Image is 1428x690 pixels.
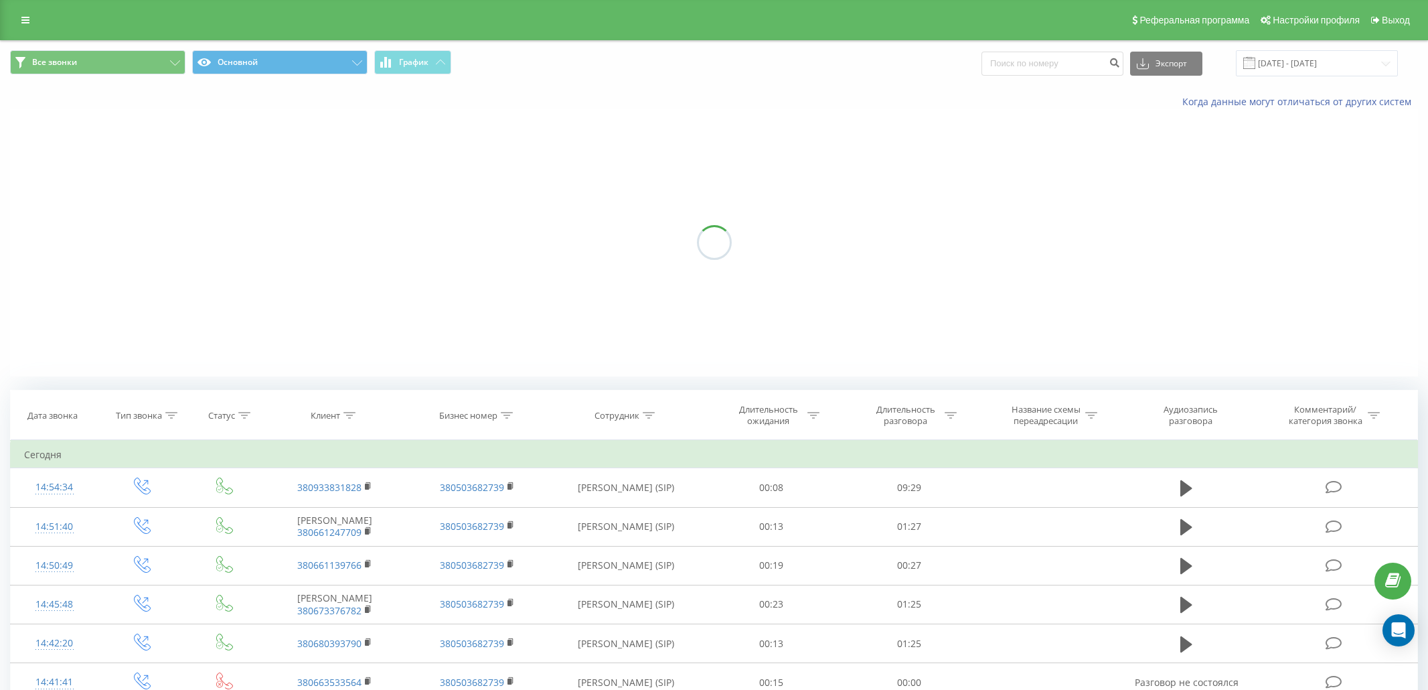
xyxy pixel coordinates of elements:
input: Поиск по номеру [981,52,1123,76]
td: 00:08 [703,468,840,507]
a: 380503682739 [440,481,504,494]
td: 00:13 [703,507,840,546]
div: 14:42:20 [24,630,85,657]
td: [PERSON_NAME] (SIP) [549,585,703,624]
a: 380503682739 [440,559,504,571]
div: Тип звонка [116,410,162,421]
button: График [374,50,451,74]
div: Клиент [311,410,340,421]
span: Реферальная программа [1139,15,1249,25]
span: Выход [1382,15,1410,25]
div: Аудиозапись разговора [1147,404,1235,427]
div: Длительность разговора [870,404,941,427]
td: 00:27 [840,546,977,585]
div: 14:45:48 [24,592,85,618]
button: Экспорт [1130,52,1202,76]
td: 00:23 [703,585,840,624]
td: Сегодня [11,441,1418,468]
td: [PERSON_NAME] [263,585,406,624]
a: 380503682739 [440,676,504,689]
span: Разговор не состоялся [1135,676,1239,689]
span: Настройки профиля [1273,15,1360,25]
span: Все звонки [32,57,77,68]
div: 14:51:40 [24,514,85,540]
div: 14:54:34 [24,474,85,500]
a: Когда данные могут отличаться от других систем [1182,95,1418,108]
button: Все звонки [10,50,185,74]
a: 380661247709 [297,526,362,539]
td: [PERSON_NAME] (SIP) [549,468,703,507]
div: Дата звонка [27,410,78,421]
a: 380503682739 [440,520,504,533]
div: Сотрудник [594,410,639,421]
td: [PERSON_NAME] (SIP) [549,624,703,663]
td: [PERSON_NAME] [263,507,406,546]
td: 00:19 [703,546,840,585]
a: 380933831828 [297,481,362,494]
td: 09:29 [840,468,977,507]
a: 380503682739 [440,598,504,610]
div: Длительность ожидания [732,404,804,427]
div: Статус [208,410,235,421]
span: График [399,58,428,67]
a: 380661139766 [297,559,362,571]
td: 01:25 [840,585,977,624]
div: Open Intercom Messenger [1382,614,1415,646]
div: 14:50:49 [24,553,85,579]
td: 01:25 [840,624,977,663]
a: 380663533564 [297,676,362,689]
a: 380673376782 [297,604,362,617]
td: 01:27 [840,507,977,546]
div: Бизнес номер [439,410,497,421]
button: Основной [192,50,368,74]
a: 380680393790 [297,637,362,650]
td: [PERSON_NAME] (SIP) [549,546,703,585]
td: 00:13 [703,624,840,663]
td: [PERSON_NAME] (SIP) [549,507,703,546]
div: Комментарий/категория звонка [1286,404,1364,427]
div: Название схемы переадресации [1010,404,1082,427]
a: 380503682739 [440,637,504,650]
